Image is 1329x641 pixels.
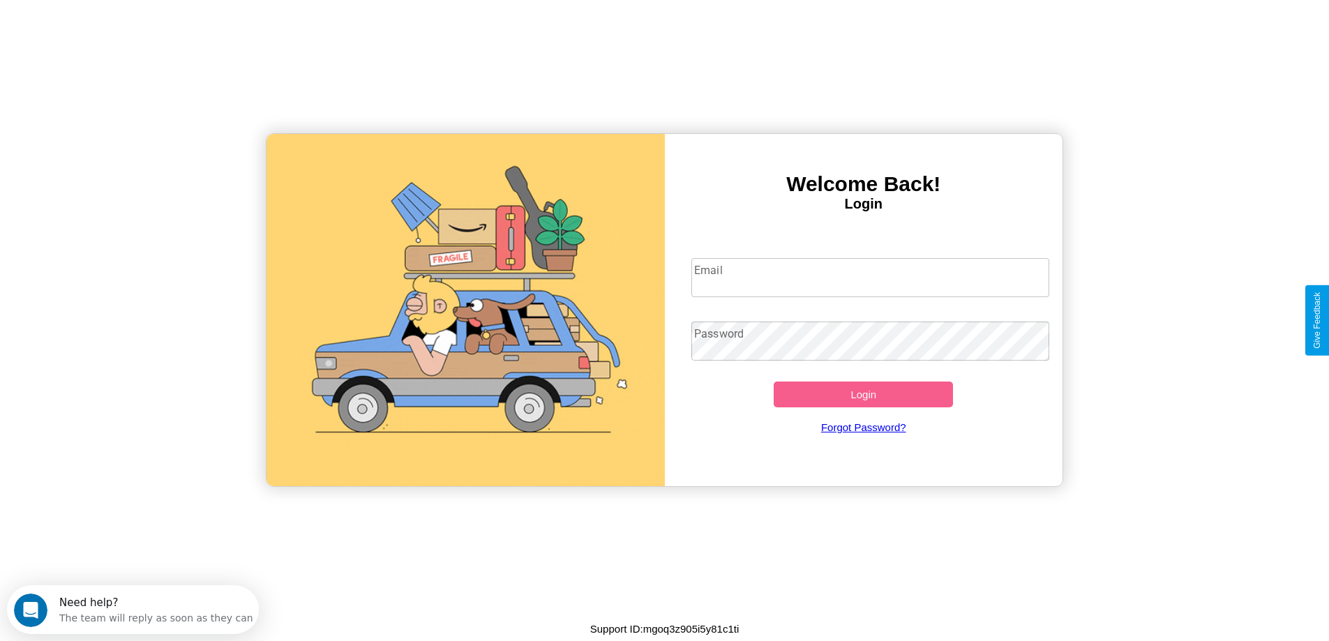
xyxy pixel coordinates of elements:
h4: Login [665,196,1063,212]
div: Open Intercom Messenger [6,6,260,44]
div: Need help? [52,12,246,23]
img: gif [266,134,665,486]
iframe: Intercom live chat discovery launcher [7,585,259,634]
div: Give Feedback [1312,292,1322,349]
iframe: Intercom live chat [14,594,47,627]
a: Forgot Password? [684,407,1042,447]
h3: Welcome Back! [665,172,1063,196]
div: The team will reply as soon as they can [52,23,246,38]
button: Login [774,382,953,407]
p: Support ID: mgoq3z905i5y81c1ti [590,619,739,638]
